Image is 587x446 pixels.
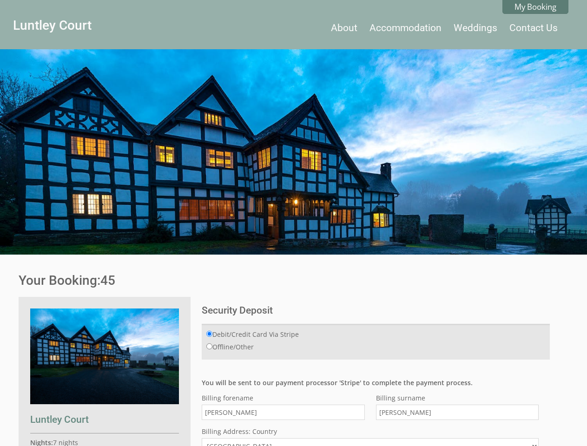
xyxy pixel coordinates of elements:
[369,22,442,33] a: Accommodation
[202,378,473,387] strong: You will be sent to our payment processor 'Stripe' to complete the payment process.
[376,394,539,402] label: Billing surname
[19,273,100,288] a: Your Booking:
[206,342,254,351] label: Offline/Other
[202,405,364,420] input: Forename
[202,427,539,436] label: Billing Address: Country
[206,331,212,337] input: Debit/Credit Card Via Stripe
[206,343,212,349] input: Offline/Other
[202,394,364,402] label: Billing forename
[30,414,179,425] h2: Luntley Court
[30,308,179,404] img: An image of 'Luntley Court'
[454,22,497,33] a: Weddings
[206,330,299,339] label: Debit/Credit Card Via Stripe
[202,305,550,316] h2: Security Deposit
[509,22,558,33] a: Contact Us
[376,405,539,420] input: Surname
[19,273,557,288] h1: 45
[13,18,129,33] a: Luntley Court
[331,22,357,33] a: About
[30,397,179,425] a: Luntley Court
